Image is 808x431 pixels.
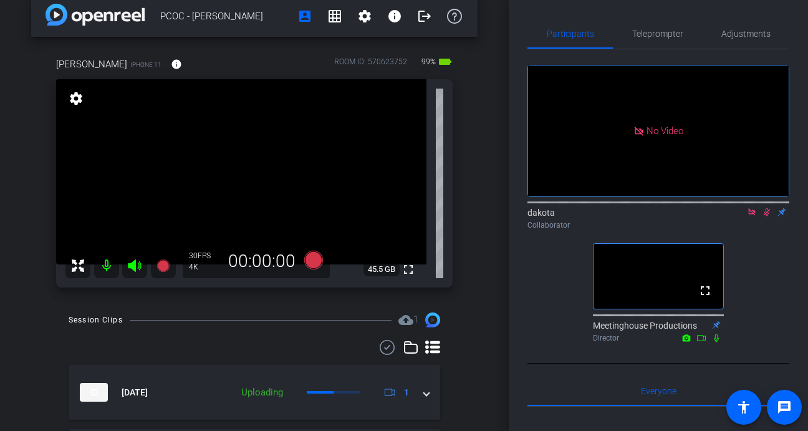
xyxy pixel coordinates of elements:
mat-icon: cloud_upload [398,312,413,327]
mat-icon: accessibility [736,400,751,415]
div: Meetinghouse Productions [593,319,724,344]
mat-icon: message [777,400,792,415]
div: 30 [189,251,220,261]
mat-icon: account_box [297,9,312,24]
mat-icon: logout [417,9,432,24]
div: Uploading [235,385,289,400]
span: No Video [647,125,683,136]
mat-icon: info [171,59,182,70]
mat-icon: settings [67,91,85,106]
span: 45.5 GB [363,262,400,277]
div: Collaborator [527,220,789,231]
span: Participants [547,29,594,38]
span: Everyone [641,387,676,395]
mat-icon: battery_std [438,54,453,69]
span: 99% [420,52,438,72]
mat-icon: fullscreen [698,283,713,298]
div: 00:00:00 [220,251,304,272]
img: app-logo [46,4,145,26]
div: 4K [189,262,220,272]
div: dakota [527,206,789,231]
span: 1 [413,314,418,325]
span: Adjustments [721,29,771,38]
span: iPhone 11 [130,60,161,69]
img: thumb-nail [80,383,108,402]
span: [PERSON_NAME] [56,57,127,71]
img: Session clips [425,312,440,327]
mat-expansion-panel-header: thumb-nail[DATE]Uploading1 [69,365,440,420]
mat-icon: grid_on [327,9,342,24]
div: Session Clips [69,314,123,326]
mat-icon: fullscreen [401,262,416,277]
span: 1 [404,386,409,399]
div: Director [593,332,724,344]
mat-icon: info [387,9,402,24]
span: PCOC - [PERSON_NAME] [160,4,290,29]
span: FPS [198,251,211,260]
div: ROOM ID: 570623752 [334,56,407,74]
span: Destinations for your clips [398,312,418,327]
span: [DATE] [122,386,148,399]
mat-icon: settings [357,9,372,24]
span: Teleprompter [632,29,683,38]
